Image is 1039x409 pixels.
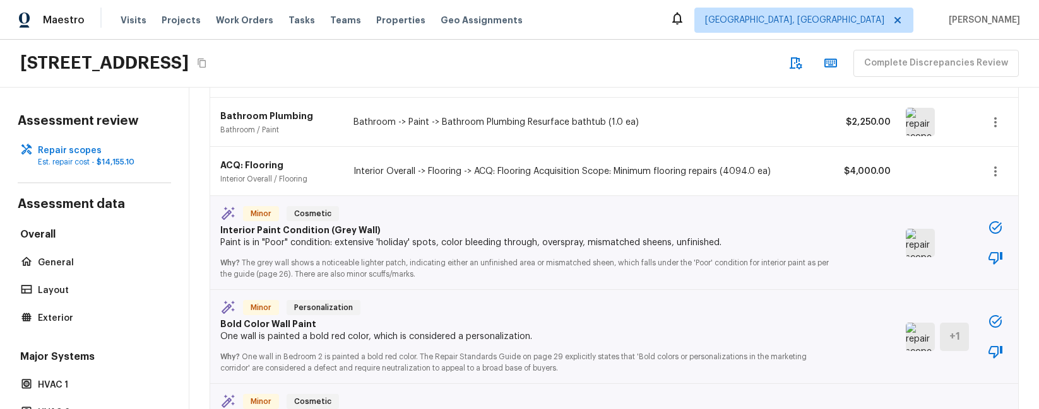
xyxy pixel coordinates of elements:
span: Minor [246,207,276,220]
p: $4,000.00 [834,165,891,178]
span: Minor [246,395,276,408]
p: Repair scopes [38,144,163,157]
span: Cosmetic [289,395,336,408]
span: Projects [162,14,201,26]
span: Properties [376,14,425,26]
p: Bathroom -> Paint -> Bathroom Plumbing Resurface bathtub (1.0 ea) [353,116,819,129]
h5: Major Systems [18,350,171,366]
span: Cosmetic [289,207,336,220]
span: [GEOGRAPHIC_DATA], [GEOGRAPHIC_DATA] [705,14,884,26]
p: Exterior [38,312,163,325]
span: Geo Assignments [441,14,523,26]
p: Layout [38,284,163,297]
span: Maestro [43,14,85,26]
p: Est. repair cost - [38,157,163,167]
img: repair scope asset [906,229,935,257]
p: Interior Overall -> Flooring -> ACQ: Flooring Acquisition Scope: Minimum flooring repairs (4094.0... [353,165,819,178]
p: ACQ: Flooring [220,159,338,171]
button: Copy Address [194,55,210,71]
h4: Assessment review [18,113,171,129]
span: Personalization [289,301,358,314]
h4: Assessment data [18,196,171,215]
img: repair scope asset [906,108,935,136]
p: Interior Overall / Flooring [220,174,338,184]
span: [PERSON_NAME] [944,14,1020,26]
span: Tasks [288,16,315,25]
span: $14,155.10 [97,158,134,166]
span: Work Orders [216,14,273,26]
p: HVAC 1 [38,379,163,391]
p: One wall is painted a bold red color, which is considered a personalization. [220,330,835,343]
p: Interior Paint Condition (Grey Wall) [220,224,835,236]
span: Minor [246,301,276,314]
p: Bold Color Wall Paint [220,318,835,330]
p: Bathroom / Paint [220,125,338,135]
span: Why? [220,259,240,267]
span: Visits [121,14,146,26]
p: $2,250.00 [834,116,891,129]
p: Paint is in "Poor" condition: extensive 'holiday' spots, color bleeding through, overspray, misma... [220,236,835,249]
p: The grey wall shows a noticeable lighter patch, indicating either an unfinished area or mismatche... [220,249,835,279]
p: Bathroom Plumbing [220,110,338,122]
p: One wall in Bedroom 2 is painted a bold red color. The Repair Standards Guide on page 29 explicit... [220,343,835,373]
img: repair scope asset [906,323,935,351]
span: Teams [330,14,361,26]
span: Why? [220,353,240,360]
p: General [38,256,163,269]
h5: + 1 [949,330,960,343]
h2: [STREET_ADDRESS] [20,52,189,74]
h5: Overall [18,228,171,244]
